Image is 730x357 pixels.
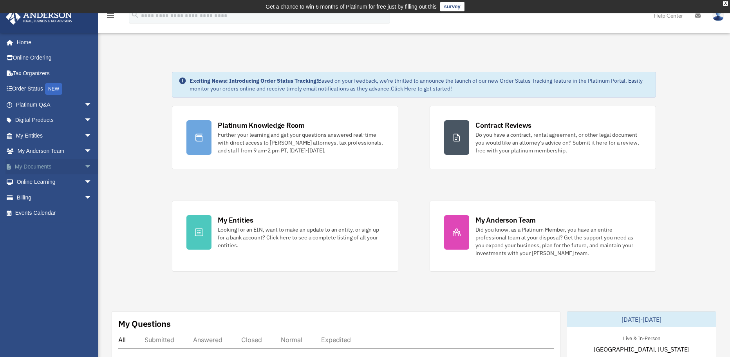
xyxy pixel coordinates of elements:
[281,336,302,344] div: Normal
[5,50,104,66] a: Online Ordering
[430,106,656,169] a: Contract Reviews Do you have a contract, rental agreement, or other legal document you would like...
[5,159,104,174] a: My Documentsarrow_drop_down
[131,11,139,19] i: search
[84,190,100,206] span: arrow_drop_down
[567,312,716,327] div: [DATE]-[DATE]
[172,201,398,272] a: My Entities Looking for an EIN, want to make an update to an entity, or sign up for a bank accoun...
[723,1,728,6] div: close
[106,11,115,20] i: menu
[190,77,649,92] div: Based on your feedback, we're thrilled to announce the launch of our new Order Status Tracking fe...
[391,85,452,92] a: Click Here to get started!
[172,106,398,169] a: Platinum Knowledge Room Further your learning and get your questions answered real-time with dire...
[45,83,62,95] div: NEW
[5,34,100,50] a: Home
[321,336,351,344] div: Expedited
[5,143,104,159] a: My Anderson Teamarrow_drop_down
[5,81,104,97] a: Order StatusNEW
[84,128,100,144] span: arrow_drop_down
[594,344,690,354] span: [GEOGRAPHIC_DATA], [US_STATE]
[5,190,104,205] a: Billingarrow_drop_down
[106,14,115,20] a: menu
[241,336,262,344] div: Closed
[475,215,536,225] div: My Anderson Team
[84,159,100,175] span: arrow_drop_down
[430,201,656,272] a: My Anderson Team Did you know, as a Platinum Member, you have an entire professional team at your...
[84,174,100,190] span: arrow_drop_down
[5,128,104,143] a: My Entitiesarrow_drop_down
[218,215,253,225] div: My Entities
[5,112,104,128] a: Digital Productsarrow_drop_down
[440,2,464,11] a: survey
[475,120,531,130] div: Contract Reviews
[118,318,171,330] div: My Questions
[266,2,437,11] div: Get a chance to win 6 months of Platinum for free just by filling out this
[5,97,104,112] a: Platinum Q&Aarrow_drop_down
[218,120,305,130] div: Platinum Knowledge Room
[193,336,222,344] div: Answered
[617,333,667,342] div: Live & In-Person
[145,336,174,344] div: Submitted
[5,205,104,221] a: Events Calendar
[475,226,641,257] div: Did you know, as a Platinum Member, you have an entire professional team at your disposal? Get th...
[5,65,104,81] a: Tax Organizers
[4,9,74,25] img: Anderson Advisors Platinum Portal
[84,143,100,159] span: arrow_drop_down
[190,77,318,84] strong: Exciting News: Introducing Order Status Tracking!
[475,131,641,154] div: Do you have a contract, rental agreement, or other legal document you would like an attorney's ad...
[218,131,384,154] div: Further your learning and get your questions answered real-time with direct access to [PERSON_NAM...
[118,336,126,344] div: All
[5,174,104,190] a: Online Learningarrow_drop_down
[218,226,384,249] div: Looking for an EIN, want to make an update to an entity, or sign up for a bank account? Click her...
[712,10,724,21] img: User Pic
[84,97,100,113] span: arrow_drop_down
[84,112,100,129] span: arrow_drop_down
